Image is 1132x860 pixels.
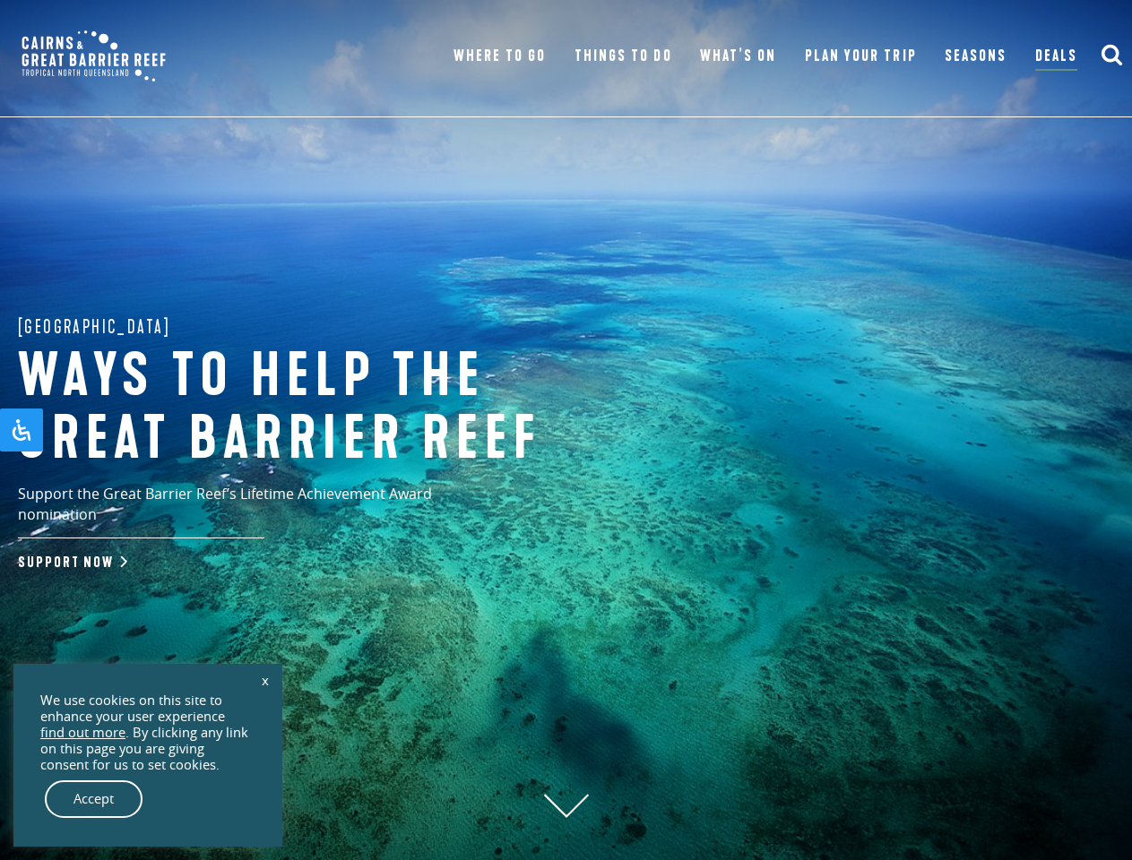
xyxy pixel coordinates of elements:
[18,554,124,572] a: Support Now
[575,44,671,69] a: Things To Do
[18,313,171,341] span: [GEOGRAPHIC_DATA]
[18,484,511,538] p: Support the Great Barrier Reef’s Lifetime Achievement Award nomination
[45,780,143,818] a: Accept
[9,18,178,94] img: CGBR-TNQ_dual-logo.svg
[454,44,546,69] a: Where To Go
[253,660,278,700] a: x
[945,44,1007,69] a: Seasons
[1035,44,1077,71] a: Deals
[805,44,917,69] a: Plan Your Trip
[40,725,125,741] a: find out more
[18,346,609,470] h1: Ways to help the great barrier reef
[11,419,32,441] svg: Open Accessibility Panel
[700,44,776,69] a: What’s On
[40,692,255,773] div: We use cookies on this site to enhance your user experience . By clicking any link on this page y...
